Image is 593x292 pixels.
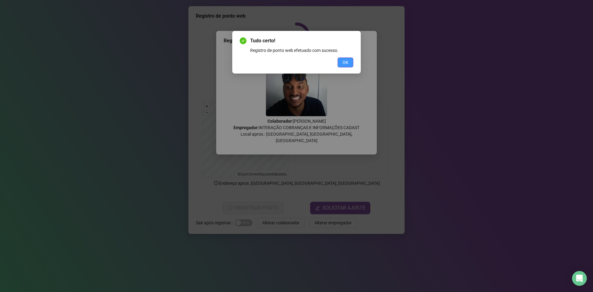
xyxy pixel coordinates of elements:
div: Registro de ponto web efetuado com sucesso. [250,47,353,54]
span: check-circle [240,37,246,44]
button: OK [338,57,353,67]
div: Open Intercom Messenger [572,271,587,286]
span: Tudo certo! [250,37,353,44]
span: OK [343,59,348,66]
